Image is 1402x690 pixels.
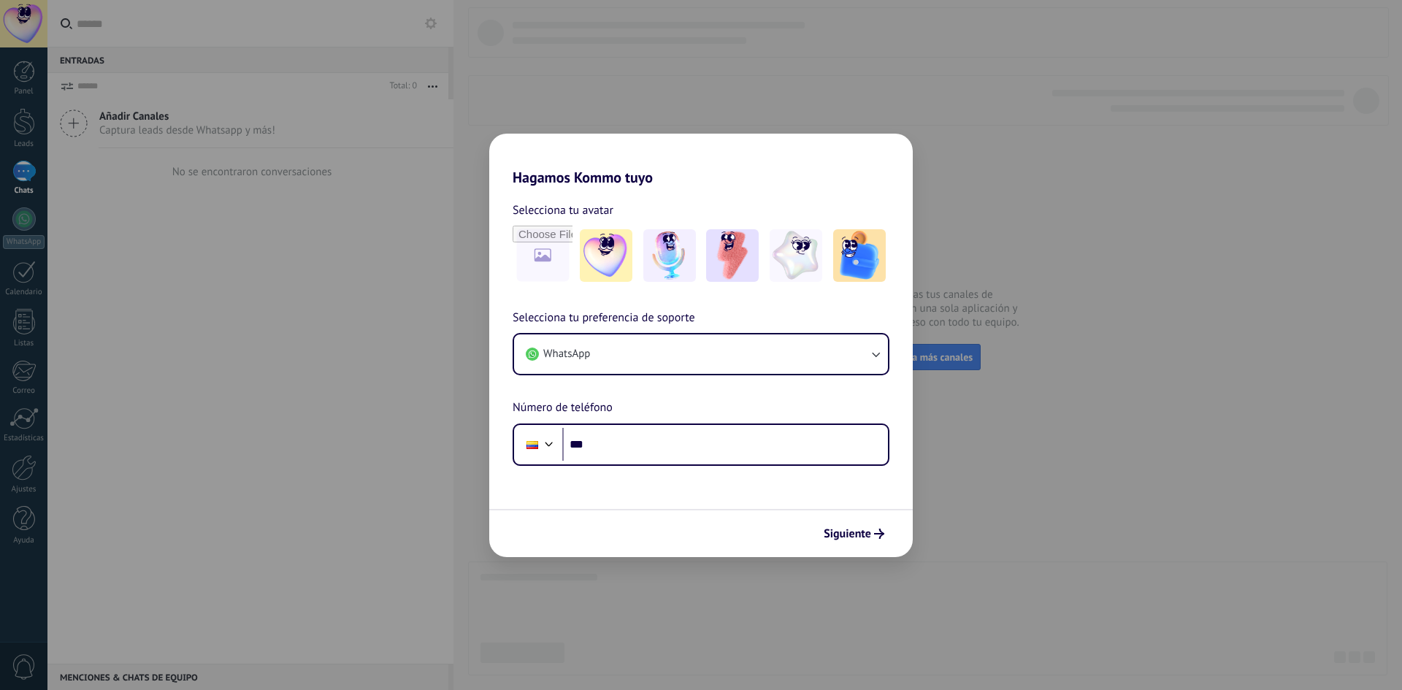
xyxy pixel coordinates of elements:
[824,529,871,539] span: Siguiente
[513,201,613,220] span: Selecciona tu avatar
[518,429,546,460] div: Colombia: + 57
[817,521,891,546] button: Siguiente
[770,229,822,282] img: -4.jpeg
[833,229,886,282] img: -5.jpeg
[513,309,695,328] span: Selecciona tu preferencia de soporte
[543,347,590,361] span: WhatsApp
[580,229,632,282] img: -1.jpeg
[514,334,888,374] button: WhatsApp
[706,229,759,282] img: -3.jpeg
[489,134,913,186] h2: Hagamos Kommo tuyo
[643,229,696,282] img: -2.jpeg
[513,399,613,418] span: Número de teléfono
